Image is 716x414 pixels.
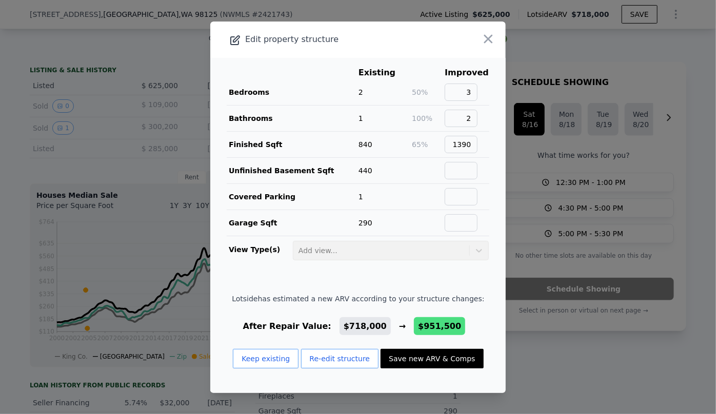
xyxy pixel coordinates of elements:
[359,140,372,149] span: 840
[359,114,363,122] span: 1
[232,320,484,333] div: After Repair Value: →
[232,294,484,304] span: Lotside has estimated a new ARV according to your structure changes:
[359,193,363,201] span: 1
[412,114,432,122] span: 100%
[412,88,428,96] span: 50%
[412,140,428,149] span: 65%
[359,219,372,227] span: 290
[358,66,411,79] th: Existing
[359,88,363,96] span: 2
[227,157,358,183] td: Unfinished Basement Sqft
[381,349,483,368] button: Save new ARV & Comps
[301,349,379,368] button: Re-edit structure
[227,79,358,106] td: Bedrooms
[227,131,358,157] td: Finished Sqft
[227,210,358,236] td: Garage Sqft
[418,321,461,331] span: $951,500
[210,32,447,47] div: Edit property structure
[227,236,292,261] td: View Type(s)
[444,66,489,79] th: Improved
[227,105,358,131] td: Bathrooms
[344,321,387,331] span: $718,000
[359,167,372,175] span: 440
[227,183,358,210] td: Covered Parking
[233,349,299,368] button: Keep existing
